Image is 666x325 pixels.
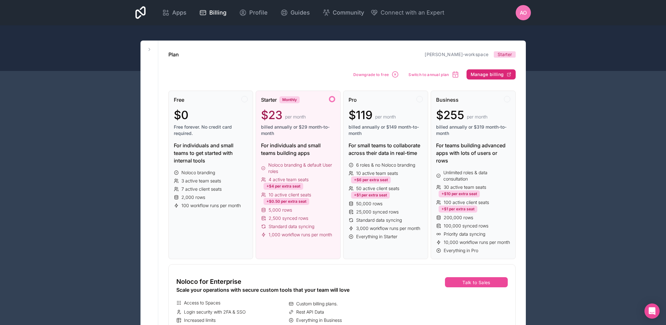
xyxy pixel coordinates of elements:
[375,114,396,120] span: per month
[209,8,226,17] span: Billing
[467,114,487,120] span: per month
[349,109,373,121] span: $119
[176,286,399,294] div: Scale your operations with secure custom tools that your team will love
[275,6,315,20] a: Guides
[181,186,222,192] span: 7 active client seats
[174,142,248,164] div: For individuals and small teams to get started with internal tools
[439,206,477,213] div: +$1 per extra seat
[351,192,390,199] div: +$1 per extra seat
[269,207,292,213] span: 5,000 rows
[436,124,510,137] span: billed annually or $319 month-to-month
[264,198,309,205] div: +$0.50 per extra seat
[181,194,205,201] span: 2,000 rows
[425,52,488,57] a: [PERSON_NAME]-workspace
[249,8,268,17] span: Profile
[269,232,332,238] span: 1,000 workflow runs per month
[291,8,310,17] span: Guides
[520,9,527,16] span: AO
[444,239,510,245] span: 10,000 workflow runs per month
[370,8,444,17] button: Connect with an Expert
[351,176,391,183] div: +$6 per extra seat
[317,6,369,20] a: Community
[181,178,221,184] span: 3 active team seats
[498,51,512,58] span: Starter
[181,169,215,176] span: Noloco branding
[184,300,220,306] span: Access to Spaces
[644,303,660,319] div: Open Intercom Messenger
[296,317,342,323] span: Everything in Business
[269,192,311,198] span: 10 active client seats
[439,190,480,197] div: +$10 per extra seat
[356,217,402,223] span: Standard data syncing
[436,142,510,164] div: For teams building advanced apps with lots of users or rows
[445,277,507,287] button: Talk to Sales
[264,183,303,190] div: +$4 per extra seat
[471,72,504,77] span: Manage billing
[356,209,399,215] span: 25,000 synced rows
[356,185,399,192] span: 50 active client seats
[353,72,389,77] span: Downgrade to free
[157,6,192,20] a: Apps
[436,96,459,104] span: Business
[285,114,306,120] span: per month
[269,223,314,230] span: Standard data syncing
[406,68,461,80] button: Switch to annual plan
[174,109,188,121] span: $0
[333,8,364,17] span: Community
[349,142,423,157] div: For small teams to collaborate across their data in real-time
[261,109,283,121] span: $23
[467,69,516,80] button: Manage billing
[349,96,357,104] span: Pro
[349,124,423,137] span: billed annually or $149 month-to-month
[174,96,184,104] span: Free
[181,202,241,209] span: 100 workflow runs per month
[351,68,401,80] button: Downgrade to free
[168,51,179,58] h1: Plan
[184,309,246,315] span: Login security with 2FA & SSO
[436,109,464,121] span: $255
[444,214,473,221] span: 200,000 rows
[356,201,382,207] span: 50,000 rows
[444,184,486,190] span: 30 active team seats
[261,96,277,104] span: Starter
[444,223,488,229] span: 100,000 synced rows
[296,309,324,315] span: Rest API Data
[356,162,415,168] span: 6 roles & no Noloco branding
[444,199,489,206] span: 100 active client seats
[269,176,309,183] span: 4 active team seats
[176,277,241,286] span: Noloco for Enterprise
[444,231,485,237] span: Priority data syncing
[381,8,444,17] span: Connect with an Expert
[408,72,449,77] span: Switch to annual plan
[261,142,335,157] div: For individuals and small teams building apps
[268,162,335,175] span: Noloco branding & default User roles
[261,124,335,137] span: billed annually or $29 month-to-month
[444,247,478,254] span: Everything in Pro
[356,225,420,232] span: 3,000 workflow runs per month
[356,170,398,176] span: 10 active team seats
[443,169,510,182] span: Unlimited roles & data consultation
[279,96,300,103] div: Monthly
[234,6,273,20] a: Profile
[269,215,308,221] span: 2,500 synced rows
[184,317,216,323] span: Increased limits
[356,233,397,240] span: Everything in Starter
[194,6,232,20] a: Billing
[296,301,338,307] span: Custom billing plans.
[172,8,186,17] span: Apps
[174,124,248,137] span: Free forever. No credit card required.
